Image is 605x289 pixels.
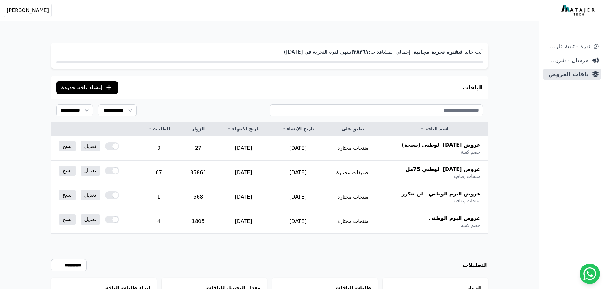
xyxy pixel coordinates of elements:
[180,136,216,161] td: 27
[453,173,480,180] span: منتجات إضافية
[325,185,381,209] td: منتجات مختارة
[453,198,480,204] span: منتجات إضافية
[137,161,180,185] td: 67
[216,136,271,161] td: [DATE]
[137,136,180,161] td: 0
[271,136,325,161] td: [DATE]
[216,161,271,185] td: [DATE]
[56,81,118,94] button: إنشاء باقة جديدة
[180,161,216,185] td: 35861
[180,185,216,209] td: 568
[137,185,180,209] td: 1
[224,126,263,132] a: تاريخ الانتهاء
[81,141,100,151] a: تعديل
[461,149,480,155] span: خصم كمية
[325,161,381,185] td: تصنيفات مختارة
[271,185,325,209] td: [DATE]
[271,161,325,185] td: [DATE]
[325,209,381,234] td: منتجات مختارة
[216,209,271,234] td: [DATE]
[463,261,488,270] h3: التحليلات
[59,190,76,200] a: نسخ
[546,56,588,65] span: مرسال - شريط دعاية
[353,49,369,55] strong: ۳٨٢٦١
[180,122,216,136] th: الزوار
[406,166,481,173] span: عروض [DATE] الوطني 75مل
[180,209,216,234] td: 1805
[402,190,480,198] span: عروض اليوم الوطني - لن تتكرر
[61,84,103,91] span: إنشاء باقة جديدة
[137,209,180,234] td: 4
[325,136,381,161] td: منتجات مختارة
[59,141,76,151] a: نسخ
[81,190,100,200] a: تعديل
[81,214,100,225] a: تعديل
[7,7,49,14] span: [PERSON_NAME]
[81,166,100,176] a: تعديل
[279,126,318,132] a: تاريخ الإنشاء
[145,126,172,132] a: الطلبات
[402,141,480,149] span: عروض [DATE] الوطني (نسخة)
[59,166,76,176] a: نسخ
[546,70,588,79] span: باقات العروض
[325,122,381,136] th: تطبق على
[216,185,271,209] td: [DATE]
[463,83,483,92] h3: الباقات
[546,42,590,51] span: ندرة - تنبية قارب علي النفاذ
[388,126,480,132] a: اسم الباقة
[271,209,325,234] td: [DATE]
[56,48,483,56] p: أنت حاليا في . إجمالي المشاهدات: (تنتهي فترة التجربة في [DATE])
[429,214,481,222] span: عروض اليوم الوطني
[461,222,480,228] span: خصم كمية
[4,4,52,17] button: [PERSON_NAME]
[561,5,596,16] img: MatajerTech Logo
[59,214,76,225] a: نسخ
[413,49,458,55] strong: فترة تجربة مجانية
